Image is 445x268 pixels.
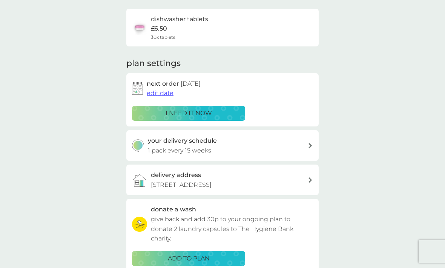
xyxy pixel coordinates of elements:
p: i need it now [166,108,212,118]
p: £6.50 [151,24,167,34]
p: ADD TO PLAN [168,254,210,263]
h6: dishwasher tablets [151,14,208,24]
button: your delivery schedule1 pack every 15 weeks [126,130,319,161]
button: ADD TO PLAN [132,251,245,266]
span: 30x tablets [151,34,175,41]
img: dishwasher tablets [132,20,147,35]
h2: plan settings [126,58,181,69]
h3: donate a wash [151,205,196,214]
button: edit date [147,88,173,98]
a: delivery address[STREET_ADDRESS] [126,165,319,195]
h3: delivery address [151,170,201,180]
span: [DATE] [181,80,201,87]
p: [STREET_ADDRESS] [151,180,212,190]
button: i need it now [132,106,245,121]
h2: next order [147,79,201,89]
p: 1 pack every 15 weeks [148,146,211,156]
p: give back and add 30p to your ongoing plan to donate 2 laundry capsules to The Hygiene Bank charity. [151,214,313,243]
span: edit date [147,89,173,97]
h3: your delivery schedule [148,136,217,146]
